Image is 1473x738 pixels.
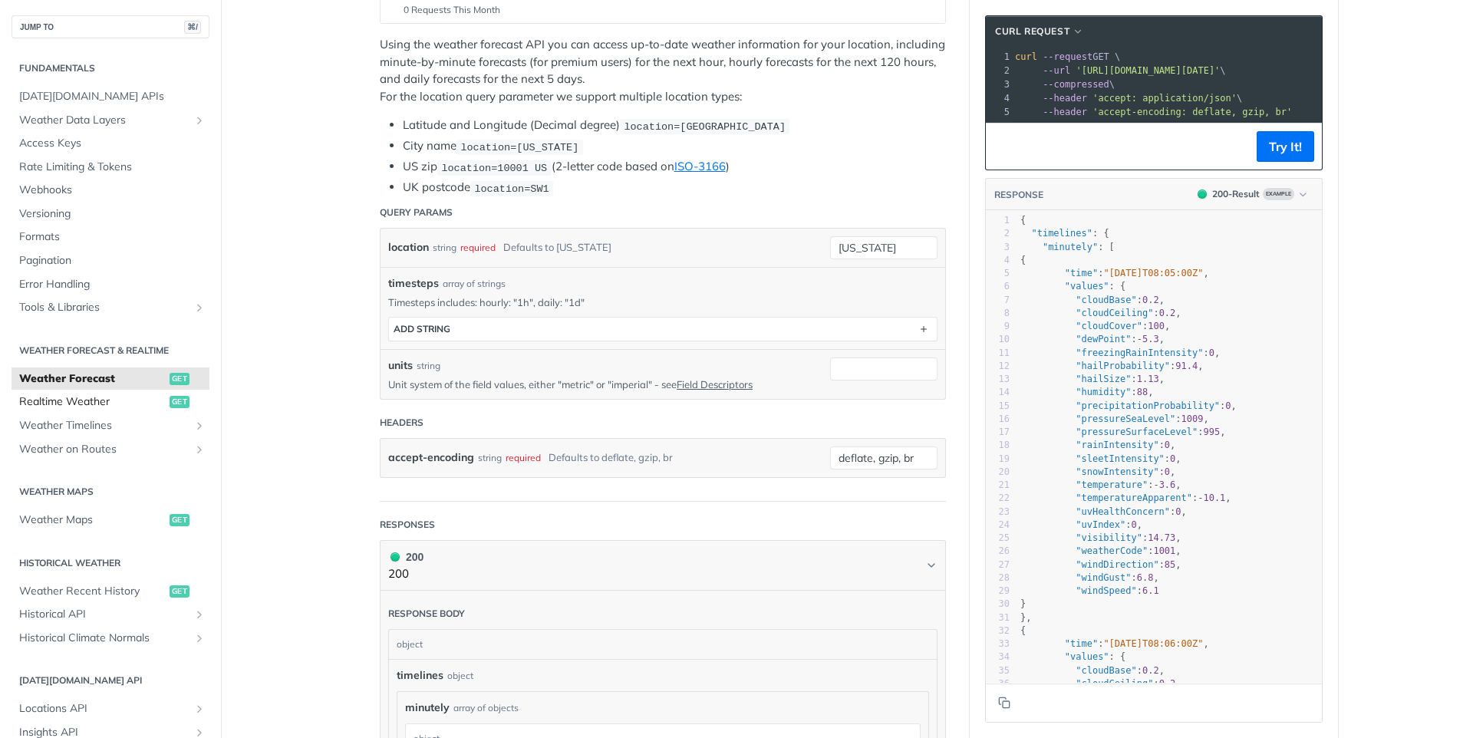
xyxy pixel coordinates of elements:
[19,418,189,433] span: Weather Timelines
[1181,413,1204,424] span: 1009
[986,506,1010,519] div: 23
[12,367,209,390] a: Weather Forecastget
[12,15,209,38] button: JUMP TO⌘/
[1076,665,1136,676] span: "cloudBase"
[1076,295,1136,305] span: "cloudBase"
[1015,65,1226,76] span: \
[994,691,1015,714] button: Copy to clipboard
[1020,387,1154,397] span: : ,
[12,603,209,626] a: Historical APIShow subpages for Historical API
[19,631,189,646] span: Historical Climate Normals
[986,400,1010,413] div: 15
[1020,295,1165,305] span: : ,
[1043,242,1098,252] span: "minutely"
[986,307,1010,320] div: 8
[986,50,1012,64] div: 1
[1015,93,1242,104] span: \
[12,674,209,687] h2: [DATE][DOMAIN_NAME] API
[986,598,1010,611] div: 30
[12,249,209,272] a: Pagination
[193,301,206,314] button: Show subpages for Tools & Libraries
[1092,93,1237,104] span: 'accept: application/json'
[1020,440,1175,450] span: : ,
[986,638,1010,651] div: 33
[986,64,1012,77] div: 2
[1020,215,1026,226] span: {
[403,158,946,176] li: US zip (2-letter code based on )
[441,162,547,173] span: location=10001 US
[193,443,206,456] button: Show subpages for Weather on Routes
[1198,189,1207,199] span: 200
[1015,79,1115,90] span: \
[986,664,1010,677] div: 35
[1142,295,1159,305] span: 0.2
[1020,427,1225,437] span: : ,
[986,227,1010,240] div: 2
[12,203,209,226] a: Versioning
[1148,321,1165,331] span: 100
[19,394,166,410] span: Realtime Weather
[986,651,1010,664] div: 34
[12,109,209,132] a: Weather Data LayersShow subpages for Weather Data Layers
[19,512,166,528] span: Weather Maps
[19,300,189,315] span: Tools & Libraries
[1212,187,1260,201] div: 200 - Result
[460,236,496,259] div: required
[549,446,673,469] div: Defaults to deflate, gzip, br
[12,627,209,650] a: Historical Climate NormalsShow subpages for Historical Climate Normals
[1076,506,1170,517] span: "uvHealthConcern"
[1153,479,1158,490] span: -
[394,323,450,334] div: ADD string
[1076,334,1131,344] span: "dewPoint"
[986,545,1010,558] div: 26
[1170,453,1175,464] span: 0
[1142,665,1159,676] span: 0.2
[1043,107,1087,117] span: --header
[1065,268,1098,278] span: "time"
[1076,532,1142,543] span: "visibility"
[403,179,946,196] li: UK postcode
[19,277,206,292] span: Error Handling
[380,36,946,105] p: Using the weather forecast API you can access up-to-date weather information for your location, i...
[986,214,1010,227] div: 1
[1043,79,1109,90] span: --compressed
[1020,255,1026,265] span: {
[1020,572,1159,583] span: : ,
[193,608,206,621] button: Show subpages for Historical API
[1020,493,1231,503] span: : ,
[388,357,413,374] label: units
[12,580,209,603] a: Weather Recent Historyget
[986,466,1010,479] div: 20
[1257,131,1314,162] button: Try It!
[12,697,209,720] a: Locations APIShow subpages for Locations API
[170,373,189,385] span: get
[1020,612,1032,623] span: },
[1020,532,1181,543] span: : ,
[1020,651,1125,662] span: : {
[193,703,206,715] button: Show subpages for Locations API
[12,296,209,319] a: Tools & LibrariesShow subpages for Tools & Libraries
[986,572,1010,585] div: 28
[1020,665,1165,676] span: : ,
[19,442,189,457] span: Weather on Routes
[1209,348,1214,358] span: 0
[397,667,443,684] span: timelines
[1076,374,1131,384] span: "hailSize"
[1076,321,1142,331] span: "cloudCover"
[170,396,189,408] span: get
[1076,413,1175,424] span: "pressureSeaLevel"
[453,701,519,715] div: array of objects
[12,485,209,499] h2: Weather Maps
[1015,51,1037,62] span: curl
[193,420,206,432] button: Show subpages for Weather Timelines
[986,267,1010,280] div: 5
[403,137,946,155] li: City name
[986,611,1010,624] div: 31
[986,677,1010,690] div: 36
[12,438,209,461] a: Weather on RoutesShow subpages for Weather on Routes
[12,179,209,202] a: Webhooks
[447,669,473,683] div: object
[1065,638,1098,649] span: "time"
[995,25,1069,38] span: cURL Request
[986,105,1012,119] div: 5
